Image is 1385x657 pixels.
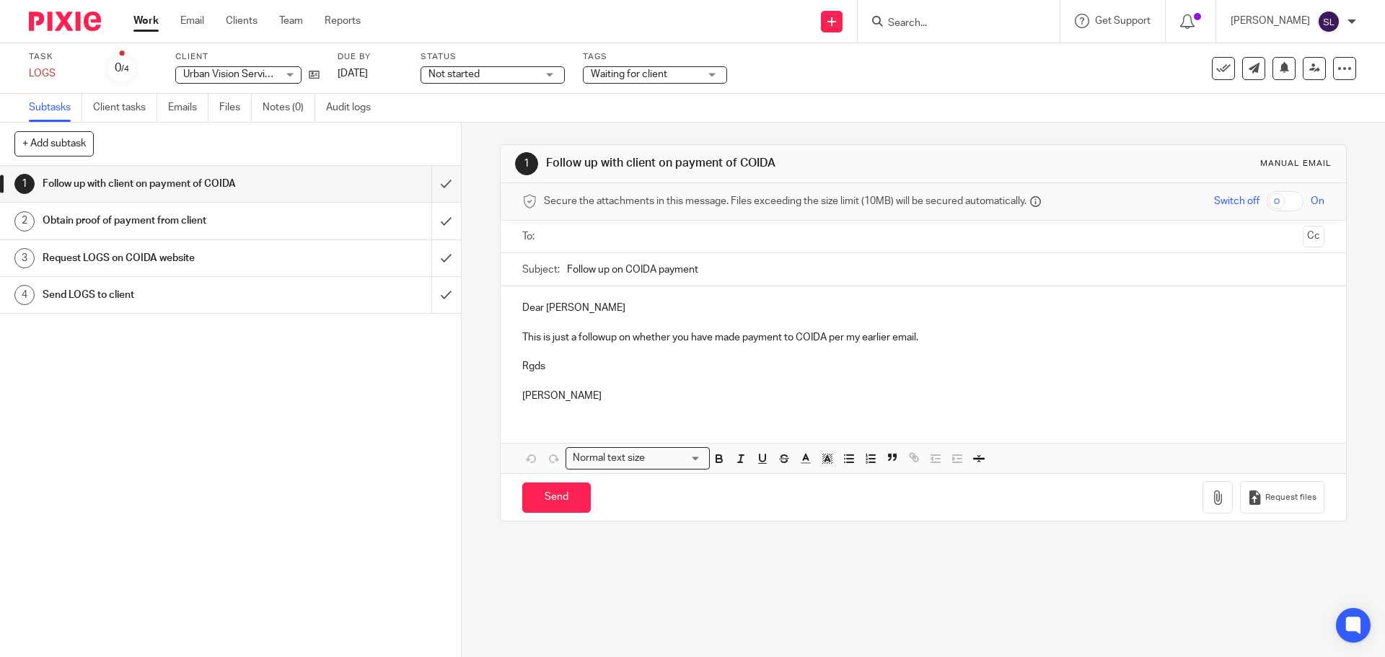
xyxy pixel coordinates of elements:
a: Emails [168,94,208,122]
p: Rgds [522,359,1324,374]
label: Status [421,51,565,63]
span: Normal text size [569,451,648,466]
input: Search [887,17,1016,30]
span: Secure the attachments in this message. Files exceeding the size limit (10MB) will be secured aut... [544,194,1026,208]
h1: Request LOGS on COIDA website [43,247,292,269]
span: Switch off [1214,194,1259,208]
h1: Follow up with client on payment of COIDA [43,173,292,195]
label: To: [522,229,538,244]
label: Subject: [522,263,560,277]
div: 1 [515,152,538,175]
div: Search for option [566,447,710,469]
div: 4 [14,285,35,305]
h1: Send LOGS to client [43,284,292,306]
button: Request files [1240,481,1324,513]
a: Email [180,14,204,28]
a: Team [279,14,303,28]
label: Due by [338,51,403,63]
h1: Obtain proof of payment from client [43,210,292,232]
p: [PERSON_NAME] [1231,14,1310,28]
span: Request files [1265,492,1316,503]
a: Reports [325,14,361,28]
input: Search for option [649,451,701,466]
span: On [1311,194,1324,208]
label: Client [175,51,320,63]
span: Waiting for client [591,69,667,79]
p: This is just a followup on whether you have made payment to COIDA per my earlier email. [522,330,1324,345]
img: svg%3E [1317,10,1340,33]
a: Subtasks [29,94,82,122]
p: Dear [PERSON_NAME] [522,301,1324,315]
a: Notes (0) [263,94,315,122]
div: 2 [14,211,35,232]
a: Files [219,94,252,122]
div: LOGS [29,66,87,81]
button: + Add subtask [14,131,94,156]
div: 1 [14,174,35,194]
span: Urban Vision Services (Pty) Ltd [183,69,322,79]
span: Not started [428,69,480,79]
div: 3 [14,248,35,268]
p: [PERSON_NAME] [522,389,1324,403]
img: Pixie [29,12,101,31]
button: Cc [1303,226,1324,247]
label: Tags [583,51,727,63]
label: Task [29,51,87,63]
div: 0 [115,60,129,76]
a: Client tasks [93,94,157,122]
span: Get Support [1095,16,1151,26]
a: Clients [226,14,258,28]
small: /4 [121,65,129,73]
div: Manual email [1260,158,1332,169]
a: Work [133,14,159,28]
h1: Follow up with client on payment of COIDA [546,156,954,171]
span: [DATE] [338,69,368,79]
a: Audit logs [326,94,382,122]
input: Send [522,482,591,513]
